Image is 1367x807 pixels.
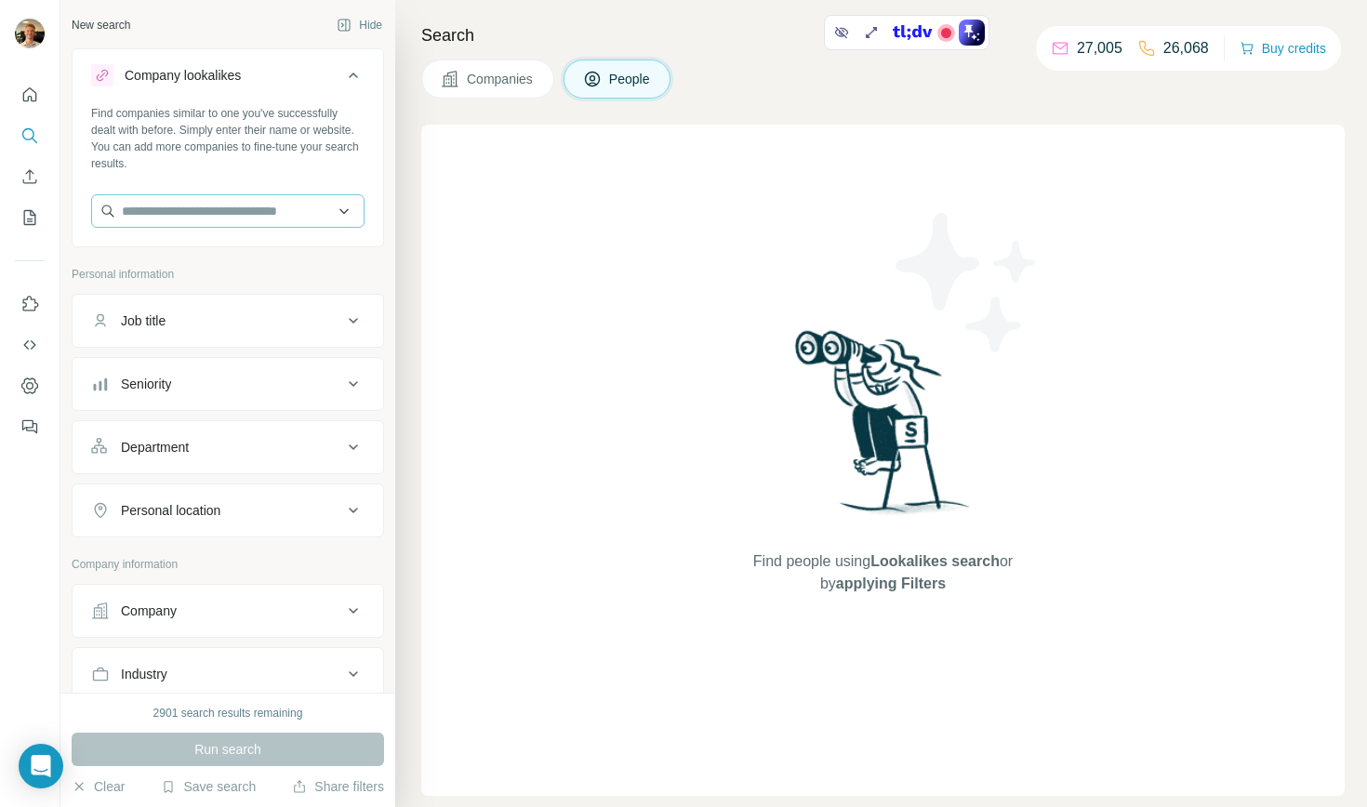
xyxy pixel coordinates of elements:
img: Surfe Illustration - Woman searching with binoculars [787,325,980,533]
button: Personal location [73,488,383,533]
button: Clear [72,777,125,796]
button: Dashboard [15,369,45,403]
div: Open Intercom Messenger [19,744,63,788]
div: Job title [121,311,166,330]
div: Company lookalikes [125,66,241,85]
button: My lists [15,201,45,234]
div: Department [121,438,189,456]
img: Avatar [15,19,45,48]
div: Company [121,602,177,620]
button: Job title [73,298,383,343]
button: Seniority [73,362,383,406]
img: Surfe Illustration - Stars [883,199,1051,366]
div: 2901 search results remaining [153,705,303,721]
button: Search [15,119,45,152]
p: 27,005 [1077,37,1122,60]
button: Use Surfe on LinkedIn [15,287,45,321]
button: Department [73,425,383,470]
p: Company information [72,556,384,573]
button: Buy credits [1240,35,1326,61]
span: People [609,70,652,88]
button: Company [73,589,383,633]
button: Share filters [292,777,384,796]
button: Enrich CSV [15,160,45,193]
h4: Search [421,22,1345,48]
button: Industry [73,652,383,696]
button: Use Surfe API [15,328,45,362]
span: Find people using or by [734,550,1031,595]
div: Industry [121,665,167,683]
div: Seniority [121,375,171,393]
button: Company lookalikes [73,53,383,105]
button: Save search [161,777,256,796]
span: Companies [467,70,535,88]
button: Quick start [15,78,45,112]
div: Find companies similar to one you've successfully dealt with before. Simply enter their name or w... [91,105,365,172]
button: Hide [324,11,395,39]
div: New search [72,17,130,33]
div: Personal location [121,501,220,520]
p: Personal information [72,266,384,283]
span: Lookalikes search [870,553,1000,569]
span: applying Filters [836,575,946,591]
button: Feedback [15,410,45,443]
p: 26,068 [1163,37,1209,60]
